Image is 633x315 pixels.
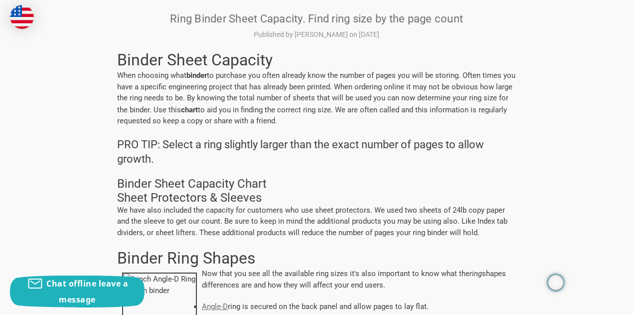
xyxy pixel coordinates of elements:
[117,29,516,40] p: Published by [PERSON_NAME] on [DATE]
[170,12,463,25] a: Ring Binder Sheet Capacity. Find ring size by the page count
[10,276,145,308] button: Chat offline leave a message
[117,50,516,69] h1: Binder Sheet Capacity
[125,301,516,313] li: ring is secured on the back panel and allow pages to lay flat.
[470,268,482,278] em: ring
[117,69,516,127] p: When choosing what to purchase you often already know the number of pages you will be storing. Of...
[117,249,516,268] h1: Binder Ring Shapes
[117,205,516,239] p: We have also included the capacity for customers who use sheet protectors. We used two sheets of ...
[202,302,228,311] a: Angle-D
[181,104,198,114] strong: chart
[117,268,516,291] p: Now that you see all the available ring sizes it's also important to know what the shapes differe...
[186,70,207,80] strong: binder
[117,137,516,166] p: PRO TIP: Select a ring slightly larger than the exact number of pages to allow growth.
[117,177,516,191] h2: Binder Sheet Capacity Chart
[117,191,516,205] h2: Sheet Protectors & Sleeves
[10,5,34,29] img: duty and tax information for United States
[46,278,128,305] span: Chat offline leave a message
